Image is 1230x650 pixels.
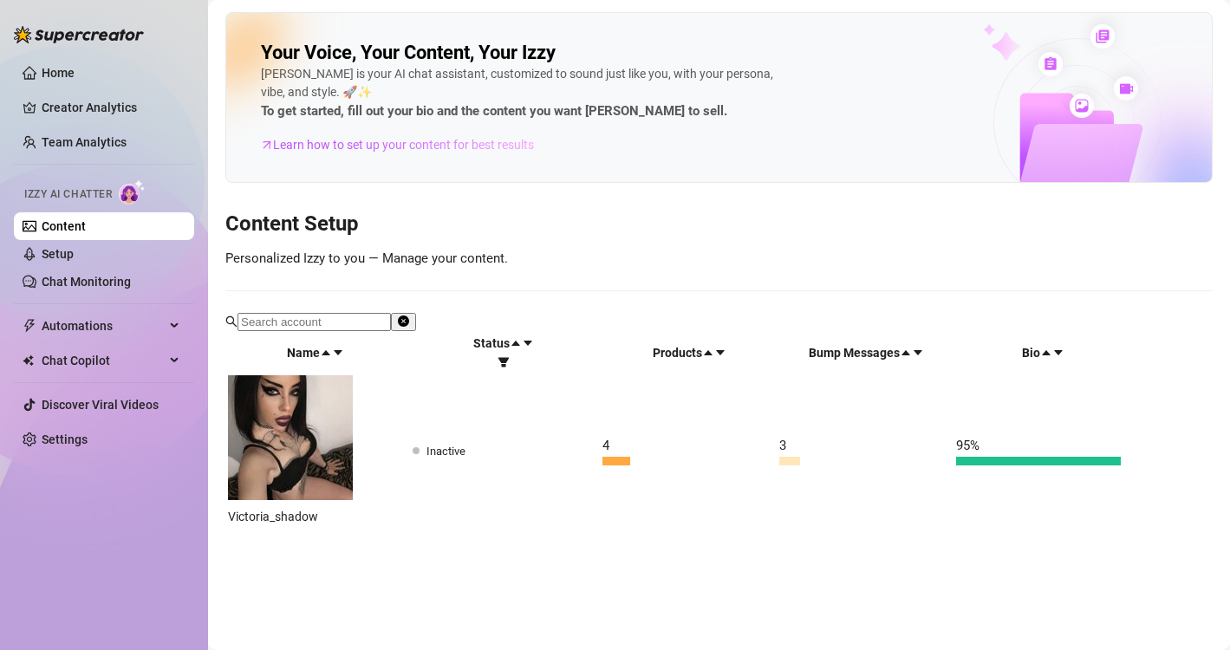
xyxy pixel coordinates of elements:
span: filter [498,355,510,369]
span: filter [498,356,510,368]
span: Status [473,336,510,350]
a: Content [42,219,86,233]
a: Creator Analytics [42,94,180,121]
span: caret-up [510,337,522,349]
span: caret-up [1040,347,1052,359]
span: caret-up [702,347,714,359]
span: Name [287,346,320,360]
th: Bump Messages [778,333,953,373]
img: AI Chatter [119,179,146,205]
th: Bio [955,333,1130,373]
h3: Content Setup [225,211,1213,238]
span: Personalized Izzy to you — Manage your content. [225,250,508,266]
span: Learn how to set up your content for best results [273,138,534,152]
span: caret-up [320,347,332,359]
span: 95% [956,438,979,453]
a: Team Analytics [42,135,127,149]
button: close-circle [391,313,416,331]
img: ai-chatter-content-library-cLFOSyPT.png [943,5,1212,182]
span: caret-down [1052,347,1064,359]
span: 3 [779,438,786,453]
span: caret-down [522,337,534,349]
span: Izzy AI Chatter [24,186,112,203]
span: Bump Messages [809,346,900,360]
span: caret-down [332,347,344,359]
a: Chat Monitoring [42,275,131,289]
span: Victoria_shadow [228,510,318,523]
a: Setup [42,247,74,261]
div: [PERSON_NAME] is your AI chat assistant, customized to sound just like you, with your persona, vi... [261,65,781,122]
span: 4 [602,438,609,453]
span: close-circle [398,315,409,327]
span: caret-down [714,347,726,359]
a: Settings [42,432,88,446]
span: search [225,315,238,328]
strong: To get started, fill out your bio and the content you want [PERSON_NAME] to sell. [261,103,727,119]
input: Search account [238,313,391,331]
span: Automations [42,312,165,340]
img: Victoria_shadow [228,375,353,500]
span: arrow-right [258,136,276,153]
span: Inactive [426,445,465,458]
span: caret-down [912,347,924,359]
th: Status [407,333,601,373]
span: thunderbolt [23,319,36,333]
a: Learn how to set up your content for best results [261,135,534,154]
th: Name [227,333,405,373]
img: logo-BBDzfeDw.svg [14,26,144,43]
h2: Your Voice, Your Content, Your Izzy [261,41,556,65]
span: Chat Copilot [42,347,165,374]
a: Discover Viral Videos [42,398,159,412]
span: caret-up [900,347,912,359]
img: Chat Copilot [23,354,34,367]
span: Bio [1022,346,1040,360]
span: Products [653,346,702,360]
a: Home [42,66,75,80]
th: Products [602,333,777,373]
